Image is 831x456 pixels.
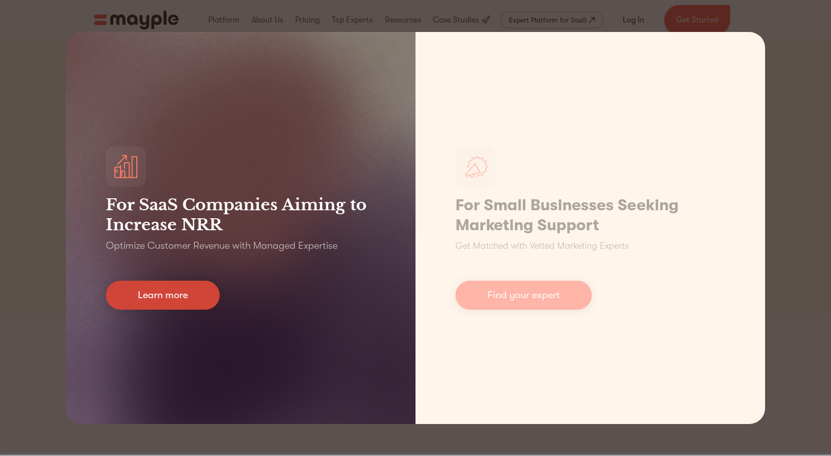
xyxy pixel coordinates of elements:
[455,239,629,253] p: Get Matched with Vetted Marketing Experts
[106,281,220,310] a: Learn more
[106,195,376,235] h3: For SaaS Companies Aiming to Increase NRR
[455,281,592,310] a: Find your expert
[455,195,725,235] h1: For Small Businesses Seeking Marketing Support
[106,239,338,253] p: Optimize Customer Revenue with Managed Expertise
